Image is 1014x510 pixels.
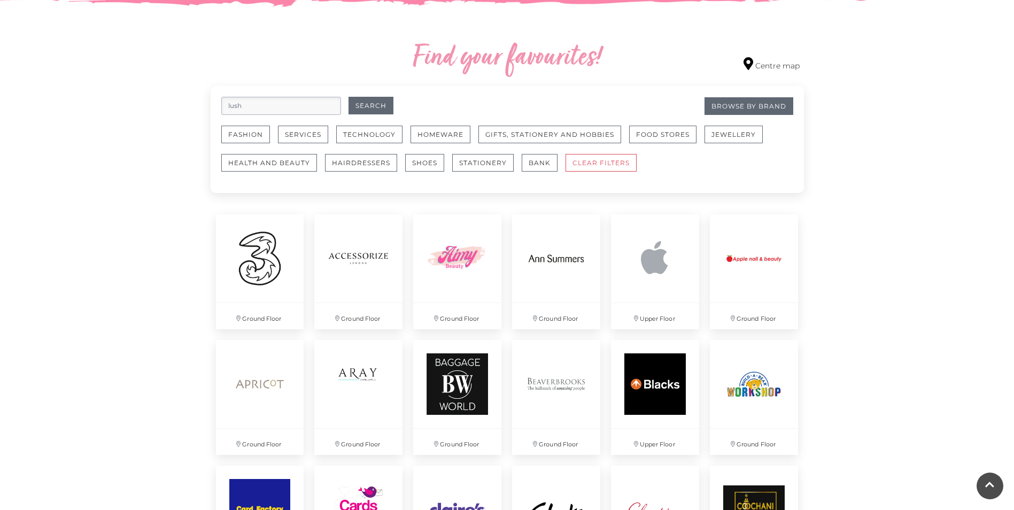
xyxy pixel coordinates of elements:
p: Ground Floor [216,429,304,455]
a: Homeware [411,126,478,154]
p: Ground Floor [710,429,798,455]
a: Ground Floor [408,335,507,460]
button: Technology [336,126,402,143]
button: Stationery [452,154,514,172]
a: Ground Floor [705,209,803,335]
a: Shoes [405,154,452,182]
a: Jewellery [705,126,771,154]
p: Ground Floor [512,303,600,329]
a: Hairdressers [325,154,405,182]
a: Ground Floor [211,335,309,460]
a: Upper Floor [606,335,705,460]
a: Ground Floor [309,335,408,460]
a: Ground Floor [507,209,606,335]
a: Ground Floor [211,209,309,335]
p: Ground Floor [314,303,402,329]
p: Upper Floor [611,429,699,455]
a: Ground Floor [507,335,606,460]
a: Centre map [744,57,800,72]
button: Services [278,126,328,143]
a: Gifts, Stationery and Hobbies [478,126,629,154]
a: Technology [336,126,411,154]
button: CLEAR FILTERS [566,154,637,172]
p: Ground Floor [512,429,600,455]
a: Ground Floor [408,209,507,335]
p: Ground Floor [413,429,501,455]
p: Ground Floor [216,303,304,329]
button: Jewellery [705,126,763,143]
a: Fashion [221,126,278,154]
a: Health and Beauty [221,154,325,182]
button: Hairdressers [325,154,397,172]
button: Health and Beauty [221,154,317,172]
p: Ground Floor [413,303,501,329]
a: Upper Floor [606,209,705,335]
button: Gifts, Stationery and Hobbies [478,126,621,143]
button: Fashion [221,126,270,143]
a: Ground Floor [705,335,803,460]
a: CLEAR FILTERS [566,154,645,182]
h2: Find your favourites! [312,41,702,75]
button: Food Stores [629,126,696,143]
a: Ground Floor [309,209,408,335]
button: Homeware [411,126,470,143]
p: Upper Floor [611,303,699,329]
a: Stationery [452,154,522,182]
a: Browse By Brand [705,97,793,115]
p: Ground Floor [710,303,798,329]
p: Ground Floor [314,429,402,455]
a: Bank [522,154,566,182]
button: Shoes [405,154,444,172]
input: Search for retailers [221,97,341,115]
button: Search [349,97,393,114]
button: Bank [522,154,558,172]
a: Services [278,126,336,154]
a: Food Stores [629,126,705,154]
